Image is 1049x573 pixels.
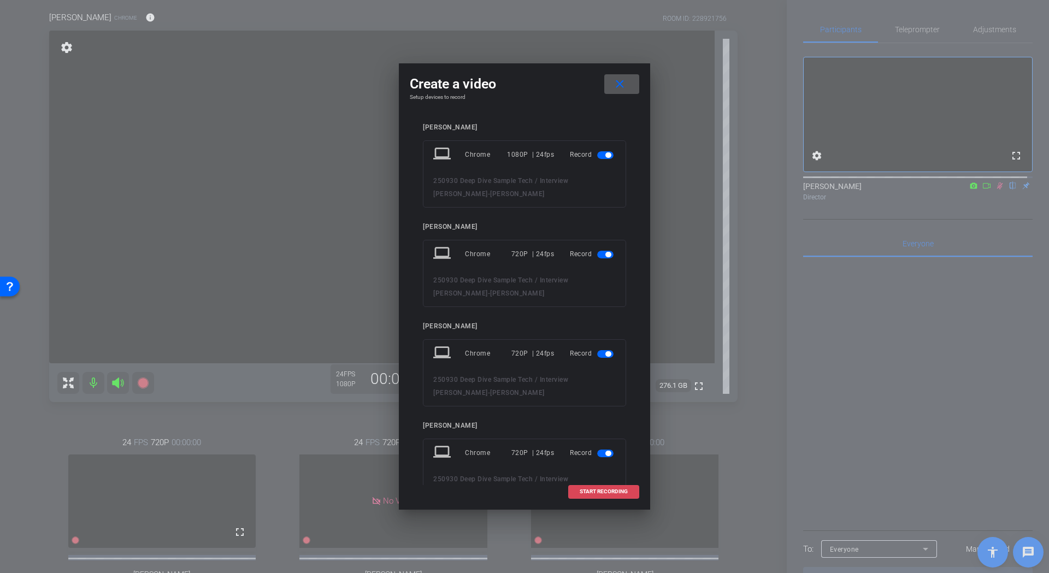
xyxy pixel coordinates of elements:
div: Chrome [465,145,507,164]
span: START RECORDING [580,489,628,494]
div: Record [570,244,616,264]
div: 720P | 24fps [511,244,555,264]
div: 720P | 24fps [511,443,555,463]
span: - [488,190,491,198]
div: Create a video [410,74,639,94]
mat-icon: laptop [433,344,453,363]
mat-icon: close [613,78,627,91]
button: START RECORDING [568,485,639,499]
span: 250930 Deep Dive Sample Tech / Interview [PERSON_NAME] [433,376,568,397]
div: Chrome [465,344,511,363]
mat-icon: laptop [433,145,453,164]
mat-icon: laptop [433,443,453,463]
span: [PERSON_NAME] [490,290,545,297]
span: - [488,389,491,397]
div: [PERSON_NAME] [423,322,626,330]
div: Record [570,145,616,164]
span: 250930 Deep Dive Sample Tech / Interview [PERSON_NAME] [433,475,568,496]
div: Chrome [465,244,511,264]
mat-icon: laptop [433,244,453,264]
span: [PERSON_NAME] [490,389,545,397]
span: [PERSON_NAME] [490,190,545,198]
div: 720P | 24fps [511,344,555,363]
div: Record [570,344,616,363]
div: Chrome [465,443,511,463]
span: - [488,290,491,297]
div: [PERSON_NAME] [423,422,626,430]
div: Record [570,443,616,463]
span: 250930 Deep Dive Sample Tech / Interview [PERSON_NAME] [433,177,568,198]
h4: Setup devices to record [410,94,639,101]
div: [PERSON_NAME] [423,223,626,231]
div: [PERSON_NAME] [423,123,626,132]
div: 1080P | 24fps [507,145,554,164]
span: 250930 Deep Dive Sample Tech / Interview [PERSON_NAME] [433,276,568,297]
